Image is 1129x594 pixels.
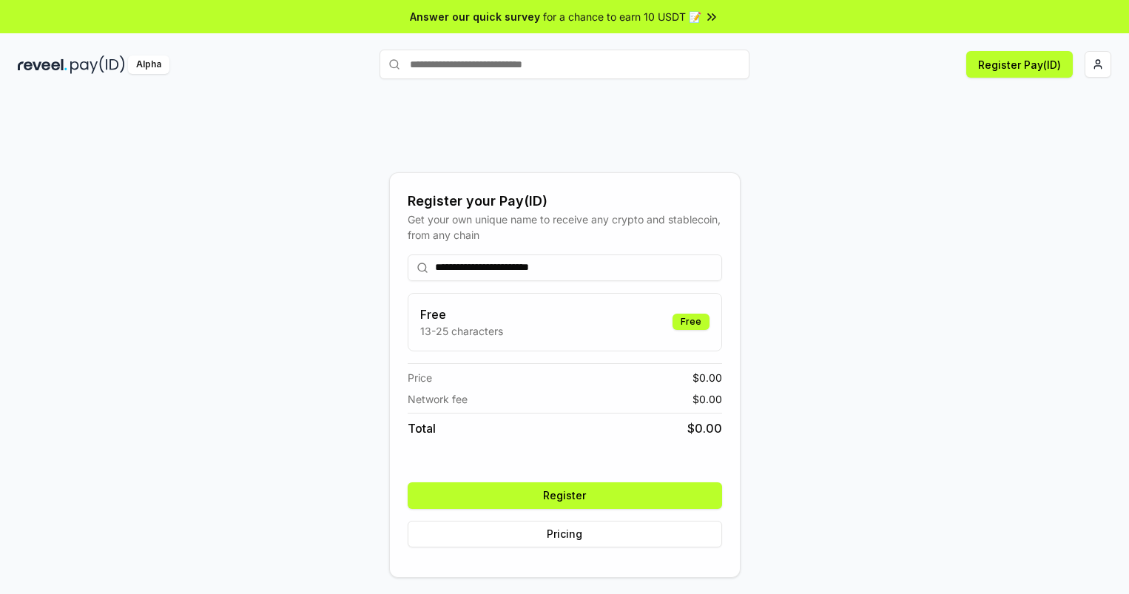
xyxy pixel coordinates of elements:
[673,314,710,330] div: Free
[408,191,722,212] div: Register your Pay(ID)
[687,419,722,437] span: $ 0.00
[70,55,125,74] img: pay_id
[420,323,503,339] p: 13-25 characters
[692,391,722,407] span: $ 0.00
[128,55,169,74] div: Alpha
[543,9,701,24] span: for a chance to earn 10 USDT 📝
[408,521,722,547] button: Pricing
[966,51,1073,78] button: Register Pay(ID)
[18,55,67,74] img: reveel_dark
[410,9,540,24] span: Answer our quick survey
[692,370,722,385] span: $ 0.00
[420,306,503,323] h3: Free
[408,482,722,509] button: Register
[408,370,432,385] span: Price
[408,212,722,243] div: Get your own unique name to receive any crypto and stablecoin, from any chain
[408,391,468,407] span: Network fee
[408,419,436,437] span: Total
